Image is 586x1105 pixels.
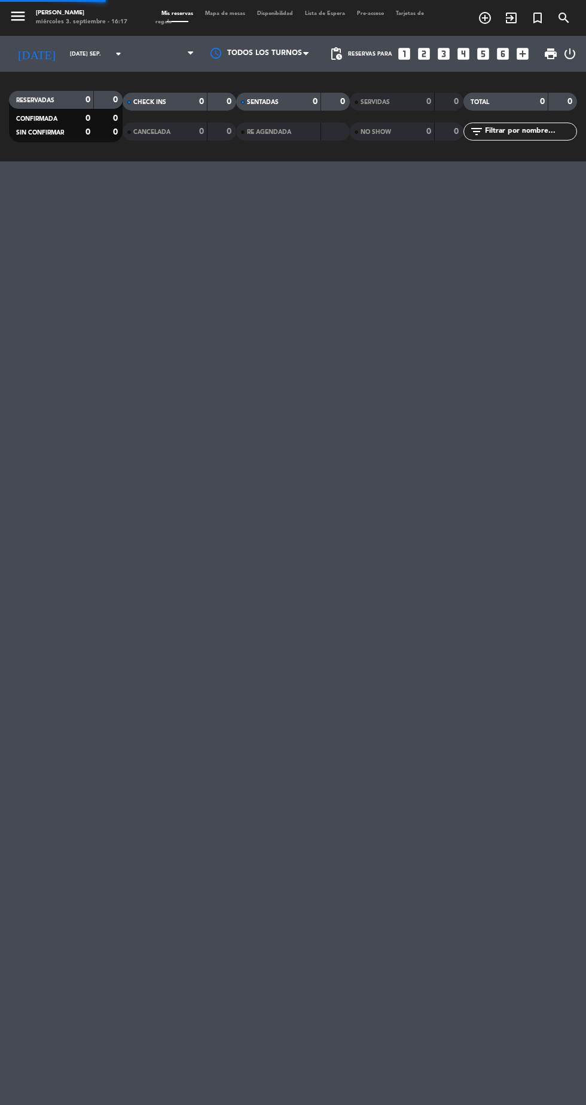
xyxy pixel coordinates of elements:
strong: 0 [199,97,204,106]
i: menu [9,7,27,25]
i: add_box [515,46,530,62]
span: Mapa de mesas [199,11,251,16]
i: add_circle_outline [478,11,492,25]
strong: 0 [227,127,234,136]
span: Mis reservas [155,11,199,16]
strong: 0 [340,97,347,106]
span: TOTAL [471,99,489,105]
i: power_settings_new [563,47,577,61]
strong: 0 [86,128,90,136]
span: Disponibilidad [251,11,299,16]
span: CANCELADA [133,129,170,135]
span: RESERVADAS [16,97,54,103]
i: [DATE] [9,42,64,66]
div: miércoles 3. septiembre - 16:17 [36,18,127,27]
i: search [557,11,571,25]
span: Lista de Espera [299,11,351,16]
span: Pre-acceso [351,11,390,16]
strong: 0 [113,114,120,123]
strong: 0 [567,97,575,106]
strong: 0 [426,97,431,106]
i: looks_5 [475,46,491,62]
strong: 0 [227,97,234,106]
i: arrow_drop_down [111,47,126,61]
i: looks_4 [456,46,471,62]
i: looks_one [396,46,412,62]
span: SENTADAS [247,99,279,105]
strong: 0 [86,96,90,104]
strong: 0 [454,97,461,106]
strong: 0 [113,96,120,104]
span: print [544,47,558,61]
span: RE AGENDADA [247,129,291,135]
strong: 0 [86,114,90,123]
strong: 0 [454,127,461,136]
span: pending_actions [329,47,343,61]
span: CHECK INS [133,99,166,105]
i: looks_6 [495,46,511,62]
strong: 0 [540,97,545,106]
span: SERVIDAS [361,99,390,105]
strong: 0 [313,97,318,106]
span: NO SHOW [361,129,391,135]
span: CONFIRMADA [16,116,57,122]
i: exit_to_app [504,11,518,25]
input: Filtrar por nombre... [484,125,576,138]
div: [PERSON_NAME] [36,9,127,18]
span: Reservas para [348,51,392,57]
span: SIN CONFIRMAR [16,130,64,136]
strong: 0 [113,128,120,136]
i: looks_3 [436,46,451,62]
strong: 0 [426,127,431,136]
i: filter_list [469,124,484,139]
i: turned_in_not [530,11,545,25]
strong: 0 [199,127,204,136]
i: looks_two [416,46,432,62]
div: LOG OUT [563,36,577,72]
button: menu [9,7,27,28]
